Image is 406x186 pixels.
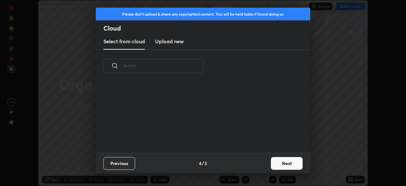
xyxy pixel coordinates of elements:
div: grid [96,80,303,153]
h2: Cloud [103,24,310,32]
h3: Select from cloud [103,38,145,45]
div: Please don't upload & share any copyrighted content. You will be held liable if found doing so. [96,8,310,20]
button: Next [271,157,303,170]
h3: Upload new [155,38,184,45]
h4: 5 [205,160,207,167]
input: Search [124,52,204,79]
h4: 4 [199,160,201,167]
button: Previous [103,157,135,170]
h4: / [202,160,204,167]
